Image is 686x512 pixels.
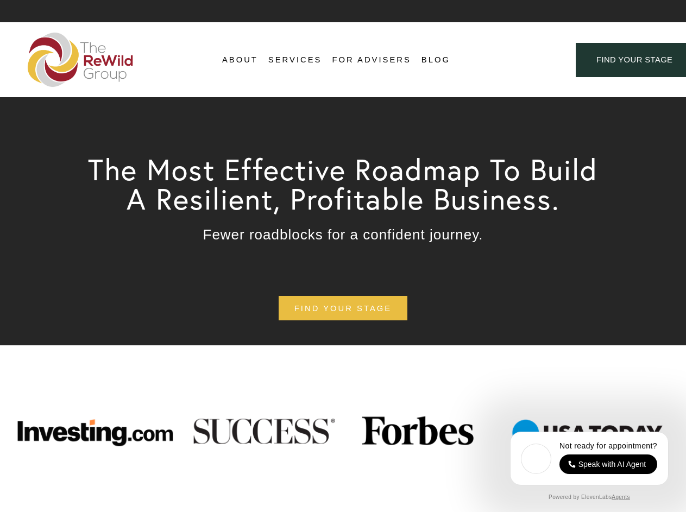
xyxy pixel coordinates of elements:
[88,151,607,217] span: The Most Effective Roadmap To Build A Resilient, Profitable Business.
[203,226,483,243] span: Fewer roadblocks for a confident journey.
[332,52,411,68] a: For Advisers
[268,52,322,68] a: folder dropdown
[421,52,450,68] a: Blog
[28,33,134,87] img: The ReWild Group
[279,296,407,320] a: find your stage
[222,53,258,67] span: About
[222,52,258,68] a: folder dropdown
[268,53,322,67] span: Services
